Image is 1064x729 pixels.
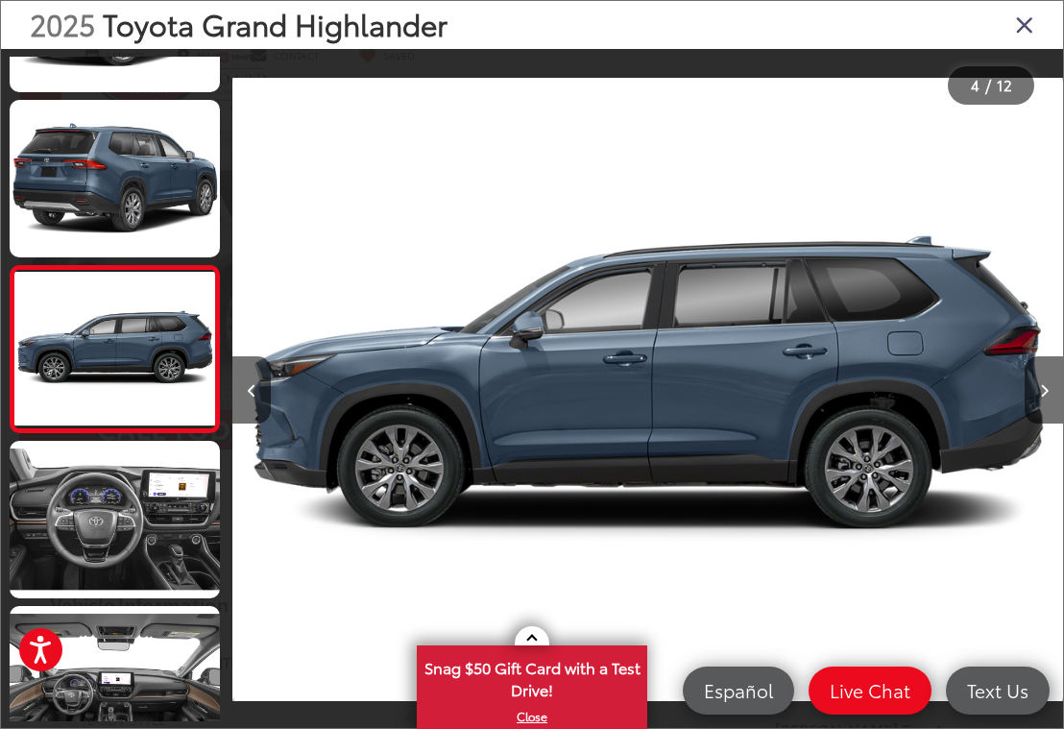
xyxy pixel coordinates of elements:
img: 2025 Toyota Grand Highlander Limited [8,98,223,259]
a: Español [683,667,794,715]
span: Toyota Grand Highlander [103,3,447,44]
i: Close gallery [1015,12,1034,36]
div: 2025 Toyota Grand Highlander Limited 3 [233,61,1064,717]
span: 4 [971,74,979,95]
img: 2025 Toyota Grand Highlander Limited [233,61,1064,717]
span: Live Chat [820,678,920,702]
span: Español [694,678,783,702]
button: Next image [1025,356,1063,424]
span: Text Us [957,678,1038,702]
img: 2025 Toyota Grand Highlander Limited [12,272,217,425]
button: Previous image [232,356,271,424]
span: / [983,79,993,92]
img: 2025 Toyota Grand Highlander Limited [8,439,223,600]
span: 2025 [30,3,95,44]
span: Snag $50 Gift Card with a Test Drive! [419,647,645,706]
a: Text Us [946,667,1050,715]
span: 12 [997,74,1012,95]
a: Live Chat [809,667,931,715]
